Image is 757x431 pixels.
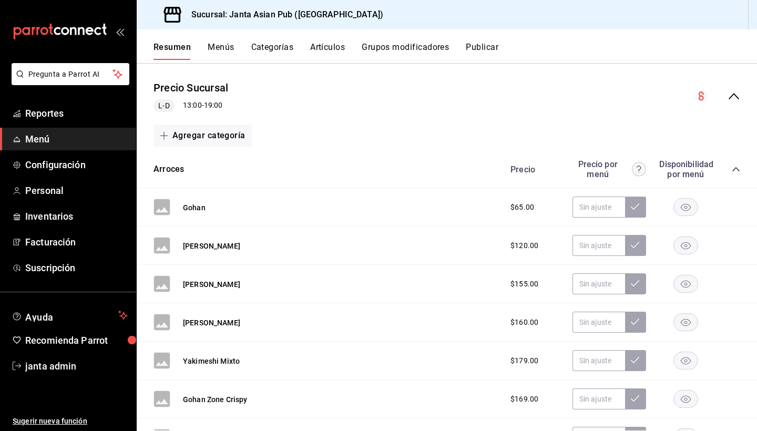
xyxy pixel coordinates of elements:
button: Pregunta a Parrot AI [12,63,129,85]
button: Gohan [183,202,206,213]
div: collapse-menu-row [137,72,757,121]
span: $120.00 [510,240,538,251]
button: Precio Sucursal [154,80,228,96]
span: Ayuda [25,309,114,322]
span: Recomienda Parrot [25,333,128,347]
h3: Sucursal: Janta Asian Pub ([GEOGRAPHIC_DATA]) [183,8,383,21]
input: Sin ajuste [572,388,625,409]
span: $179.00 [510,355,538,366]
button: Categorías [251,42,294,60]
button: Artículos [310,42,345,60]
input: Sin ajuste [572,312,625,333]
button: open_drawer_menu [116,27,124,36]
span: Facturación [25,235,128,249]
button: Gohan Zone Crispy [183,394,248,405]
input: Sin ajuste [572,235,625,256]
div: 13:00 - 19:00 [154,99,228,112]
button: Menús [208,42,234,60]
span: Reportes [25,106,128,120]
button: Resumen [154,42,191,60]
span: $65.00 [510,202,534,213]
input: Sin ajuste [572,350,625,371]
button: collapse-category-row [732,165,740,173]
button: Publicar [466,42,498,60]
span: janta admin [25,359,128,373]
button: Yakimeshi Mixto [183,356,240,366]
div: Precio por menú [572,159,646,179]
span: $160.00 [510,317,538,328]
input: Sin ajuste [572,273,625,294]
div: Precio [500,165,567,175]
span: Inventarios [25,209,128,223]
span: L-D [154,100,173,111]
span: Suscripción [25,261,128,275]
button: Agregar categoría [154,125,252,147]
a: Pregunta a Parrot AI [7,76,129,87]
button: Grupos modificadores [362,42,449,60]
span: Sugerir nueva función [13,416,128,427]
span: $169.00 [510,394,538,405]
span: Menú [25,132,128,146]
input: Sin ajuste [572,197,625,218]
button: [PERSON_NAME] [183,317,240,328]
button: Arroces [154,163,184,176]
span: Configuración [25,158,128,172]
button: [PERSON_NAME] [183,279,240,290]
div: navigation tabs [154,42,757,60]
span: Pregunta a Parrot AI [28,69,113,80]
span: Personal [25,183,128,198]
div: Disponibilidad por menú [659,159,712,179]
button: [PERSON_NAME] [183,241,240,251]
span: $155.00 [510,279,538,290]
